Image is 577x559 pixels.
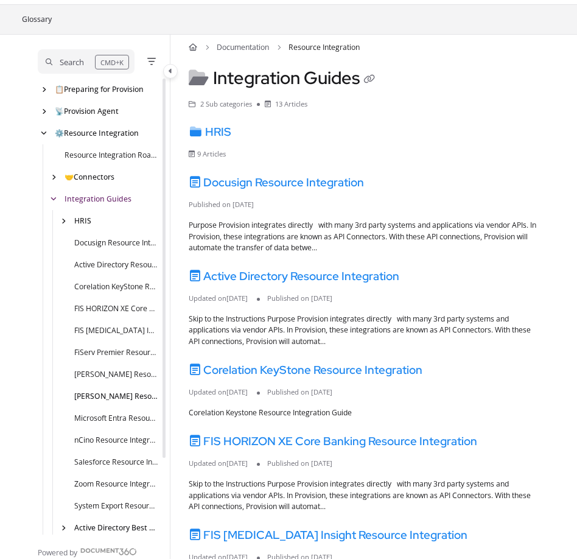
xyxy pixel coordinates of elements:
[189,314,540,347] div: Skip to the Instructions Purpose Provision integrates directly with many 3rd party systems and ap...
[57,216,69,226] div: arrow
[38,84,50,94] div: arrow
[38,49,135,74] button: Search
[55,84,64,94] span: 📋
[21,13,53,27] a: Glossary
[74,237,158,249] a: Docusign Resource Integration
[65,150,158,161] a: Resource Integration Roadmap
[74,501,158,512] a: System Export Resource Integration
[189,269,399,284] a: Active Directory Resource Integration
[74,369,158,381] a: Jack Henry SilverLake Resource Integration
[57,522,69,533] div: arrow
[74,259,158,271] a: Active Directory Resource Integration
[189,220,540,253] div: Purpose Provision integrates directly with many 3rd party systems and applications via vendor API...
[189,175,364,190] a: Docusign Resource Integration
[189,294,257,304] li: Updated on [DATE]
[74,347,158,359] a: FiServ Premier Resource Integration
[38,547,77,559] span: Powered by
[189,479,540,512] div: Skip to the Instructions Purpose Provision integrates directly with many 3rd party systems and ap...
[189,527,467,543] a: FIS [MEDICAL_DATA] Insight Resource Integration
[360,70,379,90] button: Copy link of Integration Guides
[189,459,257,469] li: Updated on [DATE]
[189,200,263,210] li: Published on [DATE]
[55,128,64,138] span: ⚙️
[257,459,341,469] li: Published on [DATE]
[189,42,197,54] a: Home
[189,407,540,418] div: Corelation Keystone Resource Integration Guide
[74,325,158,337] a: FIS IBS Insight Resource Integration
[65,194,131,205] a: Integration Guides
[80,548,137,555] img: Document360
[189,387,257,398] li: Updated on [DATE]
[47,194,60,204] div: arrow
[74,303,158,315] a: FIS HORIZON XE Core Banking Resource Integration
[74,391,158,403] a: Jack Henry Symitar Resource Integration
[74,522,158,534] a: Active Directory Best Practices
[189,124,231,139] a: HRIS
[288,42,360,54] span: Resource Integration
[257,387,341,398] li: Published on [DATE]
[189,362,422,378] a: Corelation KeyStone Resource Integration
[217,42,269,54] a: Documentation
[38,106,50,116] div: arrow
[38,544,137,559] a: Powered by Document360 - opens in a new tab
[257,294,341,304] li: Published on [DATE]
[47,172,60,182] div: arrow
[74,457,158,468] a: Salesforce Resource Integration
[38,128,50,138] div: arrow
[163,64,178,79] button: Category toggle
[95,55,129,69] div: CMD+K
[55,106,119,118] a: Provision Agent
[74,435,158,446] a: nCino Resource Integration
[55,84,144,96] a: Preparing for Provision
[65,172,74,182] span: 🤝
[55,128,139,139] a: Resource Integration
[189,99,257,109] li: 2 Sub categories
[74,479,158,490] a: Zoom Resource Integration
[60,55,84,69] div: Search
[65,172,114,183] a: Connectors
[189,434,477,449] a: FIS HORIZON XE Core Banking Resource Integration
[55,106,64,116] span: 📡
[144,54,159,69] button: Filter
[257,99,308,109] li: 13 Articles
[189,68,379,90] h1: Integration Guides
[74,413,158,424] a: Microsoft Entra Resource Integration
[74,281,158,293] a: Corelation KeyStone Resource Integration
[74,216,91,227] a: HRIS
[189,149,235,160] li: 9 Articles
